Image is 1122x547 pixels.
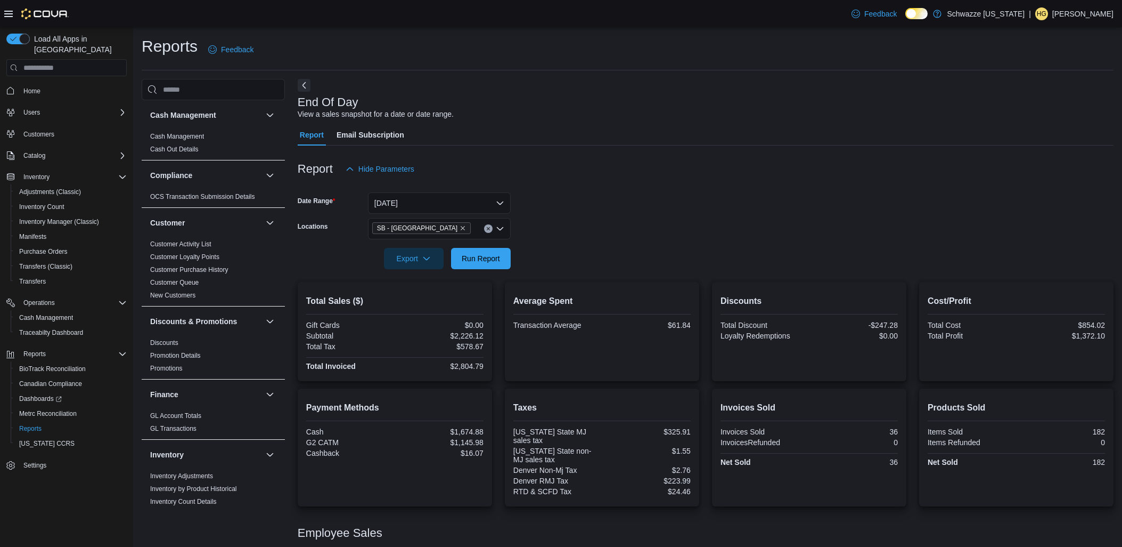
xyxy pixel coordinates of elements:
[811,332,898,340] div: $0.00
[1029,7,1031,20] p: |
[298,163,333,175] h3: Report
[150,192,255,201] span: OCS Transaction Submission Details
[150,133,204,140] a: Cash Management
[306,321,393,329] div: Gift Cards
[19,203,64,211] span: Inventory Count
[15,200,69,213] a: Inventory Count
[11,229,131,244] button: Manifests
[15,407,81,420] a: Metrc Reconciliation
[11,244,131,259] button: Purchase Orders
[306,401,484,414] h2: Payment Methods
[150,316,261,327] button: Discounts & Promotions
[15,392,127,405] span: Dashboards
[150,316,237,327] h3: Discounts & Promotions
[19,171,127,183] span: Inventory
[150,110,261,120] button: Cash Management
[720,458,751,466] strong: Net Sold
[150,145,199,154] span: Cash Out Details
[150,339,178,347] span: Discounts
[928,458,958,466] strong: Net Sold
[306,295,484,308] h2: Total Sales ($)
[2,347,131,361] button: Reports
[150,498,217,505] a: Inventory Count Details
[15,186,127,198] span: Adjustments (Classic)
[397,449,484,457] div: $16.07
[2,295,131,310] button: Operations
[19,247,68,256] span: Purchase Orders
[15,437,127,450] span: Washington CCRS
[19,348,127,360] span: Reports
[15,260,127,273] span: Transfers (Classic)
[298,222,328,231] label: Locations
[11,406,131,421] button: Metrc Reconciliation
[150,472,213,480] a: Inventory Adjustments
[150,240,211,248] a: Customer Activity List
[19,296,59,309] button: Operations
[15,363,90,375] a: BioTrack Reconciliation
[23,87,40,95] span: Home
[19,262,72,271] span: Transfers (Classic)
[23,151,45,160] span: Catalog
[19,106,127,119] span: Users
[720,438,807,447] div: InvoicesRefunded
[1018,438,1105,447] div: 0
[11,199,131,214] button: Inventory Count
[604,477,691,485] div: $223.99
[150,497,217,506] span: Inventory Count Details
[150,389,178,400] h3: Finance
[19,106,44,119] button: Users
[15,377,86,390] a: Canadian Compliance
[928,438,1014,447] div: Items Refunded
[298,96,358,109] h3: End Of Day
[19,395,62,403] span: Dashboards
[11,325,131,340] button: Traceabilty Dashboard
[384,248,444,269] button: Export
[1018,332,1105,340] div: $1,372.10
[2,83,131,98] button: Home
[11,184,131,199] button: Adjustments (Classic)
[21,9,69,19] img: Cova
[15,311,77,324] a: Cash Management
[23,130,54,139] span: Customers
[150,266,228,273] a: Customer Purchase History
[513,428,600,445] div: [US_STATE] State MJ sales tax
[150,472,213,480] span: Inventory Adjustments
[19,458,127,472] span: Settings
[150,253,219,261] span: Customer Loyalty Points
[720,295,898,308] h2: Discounts
[2,126,131,142] button: Customers
[306,342,393,351] div: Total Tax
[150,170,261,181] button: Compliance
[23,173,50,181] span: Inventory
[264,169,276,182] button: Compliance
[358,164,414,174] span: Hide Parameters
[15,245,127,258] span: Purchase Orders
[23,108,40,117] span: Users
[15,215,103,228] a: Inventory Manager (Classic)
[720,332,807,340] div: Loyalty Redemptions
[19,365,86,373] span: BioTrack Reconciliation
[604,321,691,329] div: $61.84
[142,190,285,207] div: Compliance
[864,9,897,19] span: Feedback
[23,299,55,307] span: Operations
[513,321,600,329] div: Transaction Average
[928,295,1105,308] h2: Cost/Profit
[15,326,127,339] span: Traceabilty Dashboard
[15,275,50,288] a: Transfers
[30,34,127,55] span: Load All Apps in [GEOGRAPHIC_DATA]
[150,365,183,372] a: Promotions
[19,188,81,196] span: Adjustments (Classic)
[11,310,131,325] button: Cash Management
[150,339,178,347] a: Discounts
[264,388,276,401] button: Finance
[142,36,198,57] h1: Reports
[15,422,127,435] span: Reports
[150,485,237,493] a: Inventory by Product Historical
[19,380,82,388] span: Canadian Compliance
[6,78,127,501] nav: Complex example
[150,132,204,141] span: Cash Management
[19,84,127,97] span: Home
[150,425,196,432] a: GL Transactions
[300,124,324,146] span: Report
